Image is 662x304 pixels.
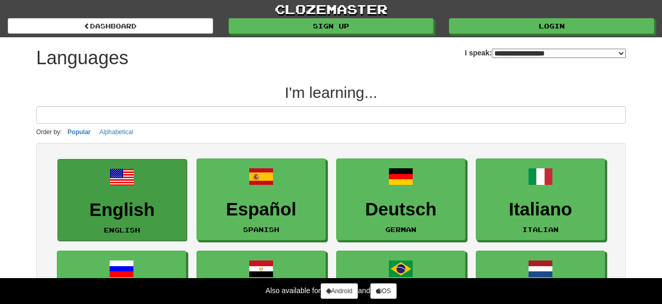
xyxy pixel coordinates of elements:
h2: I'm learning... [36,84,626,101]
small: Order by: [36,128,62,136]
a: Login [449,18,654,34]
h3: Español [202,199,320,220]
small: German [385,226,416,233]
a: DeutschGerman [336,158,465,241]
a: iOS [370,283,397,299]
h3: Deutsch [342,199,460,220]
small: Spanish [243,226,279,233]
a: Android [321,283,358,299]
h1: Languages [36,48,128,68]
a: EspañolSpanish [197,158,326,241]
a: Sign up [229,18,434,34]
small: English [104,226,140,234]
button: Popular [65,126,94,138]
label: I speak: [465,48,626,58]
button: Alphabetical [96,126,136,138]
h3: English [63,200,181,220]
select: I speak: [492,49,626,58]
h3: Italiano [482,199,599,220]
a: dashboard [8,18,213,34]
a: EnglishEnglish [57,159,187,241]
a: ItalianoItalian [476,158,605,241]
small: Italian [522,226,559,233]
